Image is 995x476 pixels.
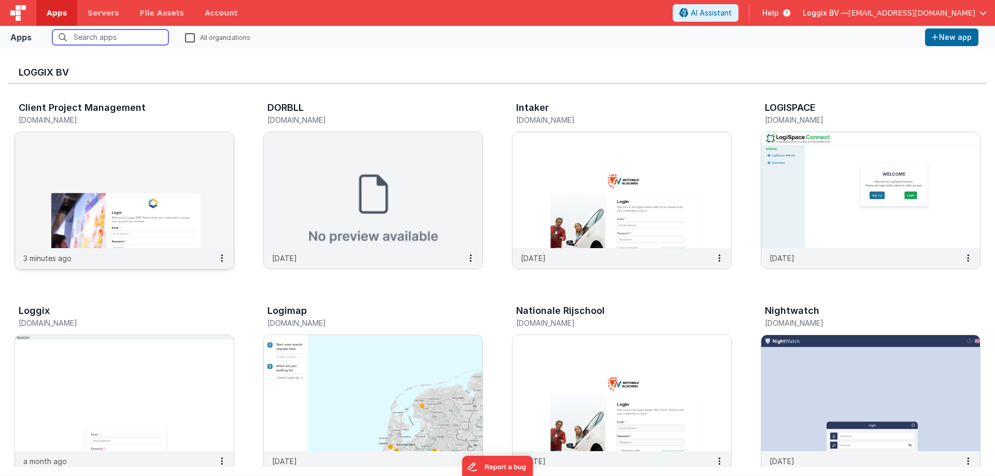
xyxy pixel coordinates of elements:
[19,319,208,327] h5: [DOMAIN_NAME]
[770,253,794,264] p: [DATE]
[848,8,975,18] span: [EMAIL_ADDRESS][DOMAIN_NAME]
[19,116,208,124] h5: [DOMAIN_NAME]
[673,4,738,22] button: AI Assistant
[185,32,250,42] label: All organizations
[267,306,307,316] h3: Logimap
[140,8,184,18] span: File Assets
[267,116,457,124] h5: [DOMAIN_NAME]
[691,8,732,18] span: AI Assistant
[19,103,146,113] h3: Client Project Management
[803,8,987,18] button: Loggix BV — [EMAIL_ADDRESS][DOMAIN_NAME]
[516,306,605,316] h3: Nationale Rijschool
[762,8,779,18] span: Help
[516,103,549,113] h3: Intaker
[19,67,976,78] h3: Loggix BV
[10,31,32,44] div: Apps
[267,319,457,327] h5: [DOMAIN_NAME]
[765,103,816,113] h3: LOGISPACE
[23,456,67,467] p: a month ago
[267,103,304,113] h3: DORBLL
[925,28,978,46] button: New app
[88,8,119,18] span: Servers
[47,8,67,18] span: Apps
[23,253,72,264] p: 3 minutes ago
[516,116,706,124] h5: [DOMAIN_NAME]
[765,306,819,316] h3: Nightwatch
[516,319,706,327] h5: [DOMAIN_NAME]
[52,30,168,45] input: Search apps
[521,456,546,467] p: [DATE]
[521,253,546,264] p: [DATE]
[803,8,848,18] span: Loggix BV —
[765,116,955,124] h5: [DOMAIN_NAME]
[770,456,794,467] p: [DATE]
[19,306,50,316] h3: Loggix
[272,253,297,264] p: [DATE]
[765,319,955,327] h5: [DOMAIN_NAME]
[272,456,297,467] p: [DATE]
